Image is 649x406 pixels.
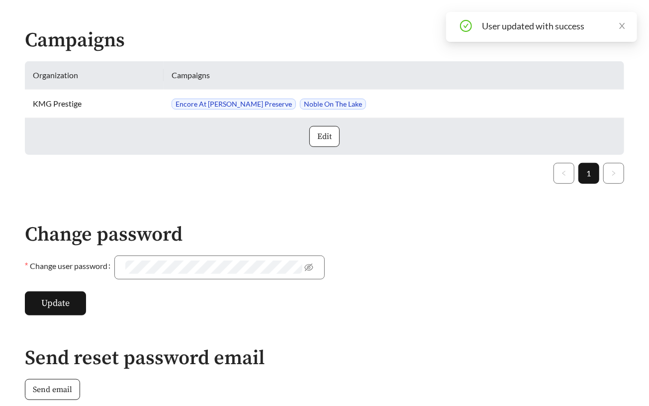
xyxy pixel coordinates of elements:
span: close [618,22,626,30]
li: 1 [578,163,599,184]
input: Change user password [125,261,302,274]
span: eye-invisible [304,263,313,272]
td: KMG Prestige [25,90,164,118]
button: right [603,163,624,184]
span: Edit [317,131,332,142]
button: Update [25,291,86,315]
button: Edit [309,126,340,147]
span: Update [41,296,70,310]
span: Noble On The Lake [300,99,366,110]
h2: Change password [25,224,325,246]
li: Next Page [603,163,624,184]
button: left [554,163,574,184]
a: 1 [579,163,599,183]
label: Change user password [25,256,114,276]
h2: Send reset password email [25,347,624,369]
button: Send email [25,379,80,400]
h2: Campaigns [25,29,624,51]
th: Organization [25,61,164,90]
th: Campaigns [164,61,624,90]
span: right [611,170,617,176]
span: check-circle [460,20,472,33]
span: Send email [33,384,72,396]
div: User updated with success [482,20,625,32]
span: left [561,170,567,176]
span: Encore At [PERSON_NAME] Preserve [172,99,296,110]
li: Previous Page [554,163,574,184]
